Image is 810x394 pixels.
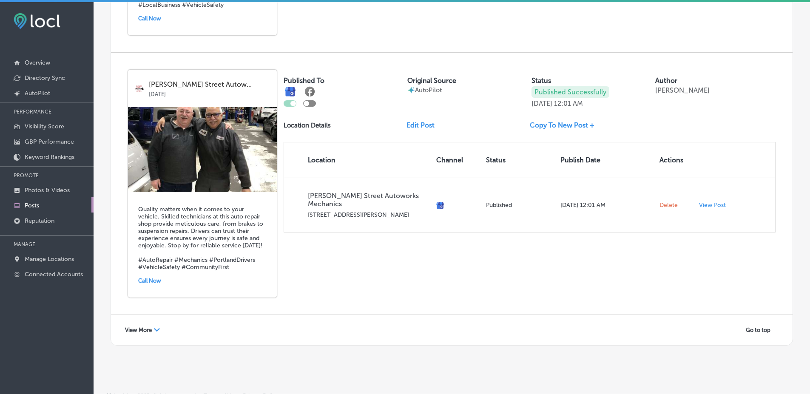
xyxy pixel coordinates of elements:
[531,77,551,85] label: Status
[308,192,429,208] p: [PERSON_NAME] Street Autoworks Mechanics
[746,327,770,333] span: Go to top
[25,90,50,97] p: AutoPilot
[699,201,726,209] p: View Post
[486,201,554,209] p: Published
[554,99,583,108] p: 12:01 AM
[25,255,74,263] p: Manage Locations
[531,99,552,108] p: [DATE]
[530,121,601,129] a: Copy To New Post +
[284,122,331,129] p: Location Details
[134,83,145,94] img: logo
[25,74,65,82] p: Directory Sync
[433,142,483,178] th: Channel
[25,123,64,130] p: Visibility Score
[25,271,83,278] p: Connected Accounts
[25,138,74,145] p: GBP Performance
[406,121,441,129] a: Edit Post
[407,86,415,94] img: autopilot-icon
[531,86,609,98] p: Published Successfully
[25,153,74,161] p: Keyword Rankings
[138,206,267,271] h5: Quality matters when it comes to your vehicle. Skilled technicians at this auto repair shop provi...
[655,77,677,85] label: Author
[560,201,653,209] p: [DATE] 12:01 AM
[25,217,54,224] p: Reputation
[149,88,271,97] p: [DATE]
[656,142,696,178] th: Actions
[125,327,152,333] span: View More
[149,81,271,88] p: [PERSON_NAME] Street Autow...
[128,107,277,192] img: 1611721557image_eb94f4f3-f47e-41f3-9419-419315d3b107.jpg
[415,86,442,94] p: AutoPilot
[284,142,433,178] th: Location
[659,201,678,209] span: Delete
[25,187,70,194] p: Photos & Videos
[483,142,557,178] th: Status
[557,142,656,178] th: Publish Date
[25,202,39,209] p: Posts
[407,77,456,85] label: Original Source
[699,201,732,209] a: View Post
[655,86,710,94] p: [PERSON_NAME]
[25,59,50,66] p: Overview
[308,211,429,218] p: [STREET_ADDRESS][PERSON_NAME]
[284,77,324,85] label: Published To
[14,13,60,29] img: fda3e92497d09a02dc62c9cd864e3231.png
